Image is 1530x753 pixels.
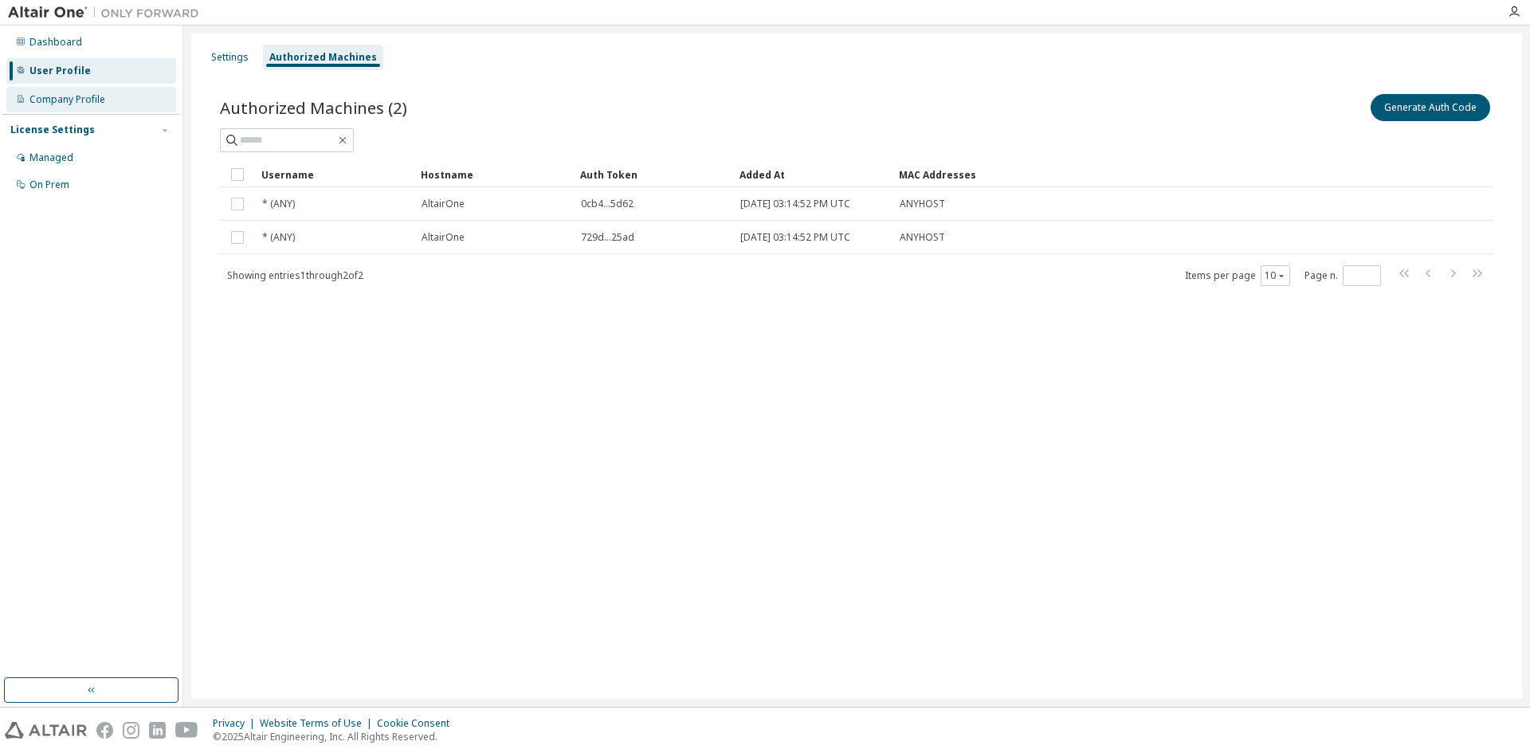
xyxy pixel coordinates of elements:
[29,178,69,191] div: On Prem
[1304,265,1381,286] span: Page n.
[227,269,363,282] span: Showing entries 1 through 2 of 2
[580,162,727,187] div: Auth Token
[261,162,408,187] div: Username
[377,717,459,730] div: Cookie Consent
[1371,94,1490,121] button: Generate Auth Code
[740,198,850,210] span: [DATE] 03:14:52 PM UTC
[8,5,207,21] img: Altair One
[1265,269,1286,282] button: 10
[29,93,105,106] div: Company Profile
[213,717,260,730] div: Privacy
[581,198,634,210] span: 0cb4...5d62
[739,162,886,187] div: Added At
[29,151,73,164] div: Managed
[421,162,567,187] div: Hostname
[262,231,295,244] span: * (ANY)
[149,722,166,739] img: linkedin.svg
[96,722,113,739] img: facebook.svg
[10,124,95,136] div: License Settings
[260,717,377,730] div: Website Terms of Use
[220,96,407,119] span: Authorized Machines (2)
[5,722,87,739] img: altair_logo.svg
[1185,265,1290,286] span: Items per page
[422,198,465,210] span: AltairOne
[29,36,82,49] div: Dashboard
[29,65,91,77] div: User Profile
[900,198,945,210] span: ANYHOST
[213,730,459,743] p: © 2025 Altair Engineering, Inc. All Rights Reserved.
[899,162,1326,187] div: MAC Addresses
[262,198,295,210] span: * (ANY)
[581,231,634,244] span: 729d...25ad
[740,231,850,244] span: [DATE] 03:14:52 PM UTC
[175,722,198,739] img: youtube.svg
[123,722,139,739] img: instagram.svg
[269,51,377,64] div: Authorized Machines
[900,231,945,244] span: ANYHOST
[211,51,249,64] div: Settings
[422,231,465,244] span: AltairOne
